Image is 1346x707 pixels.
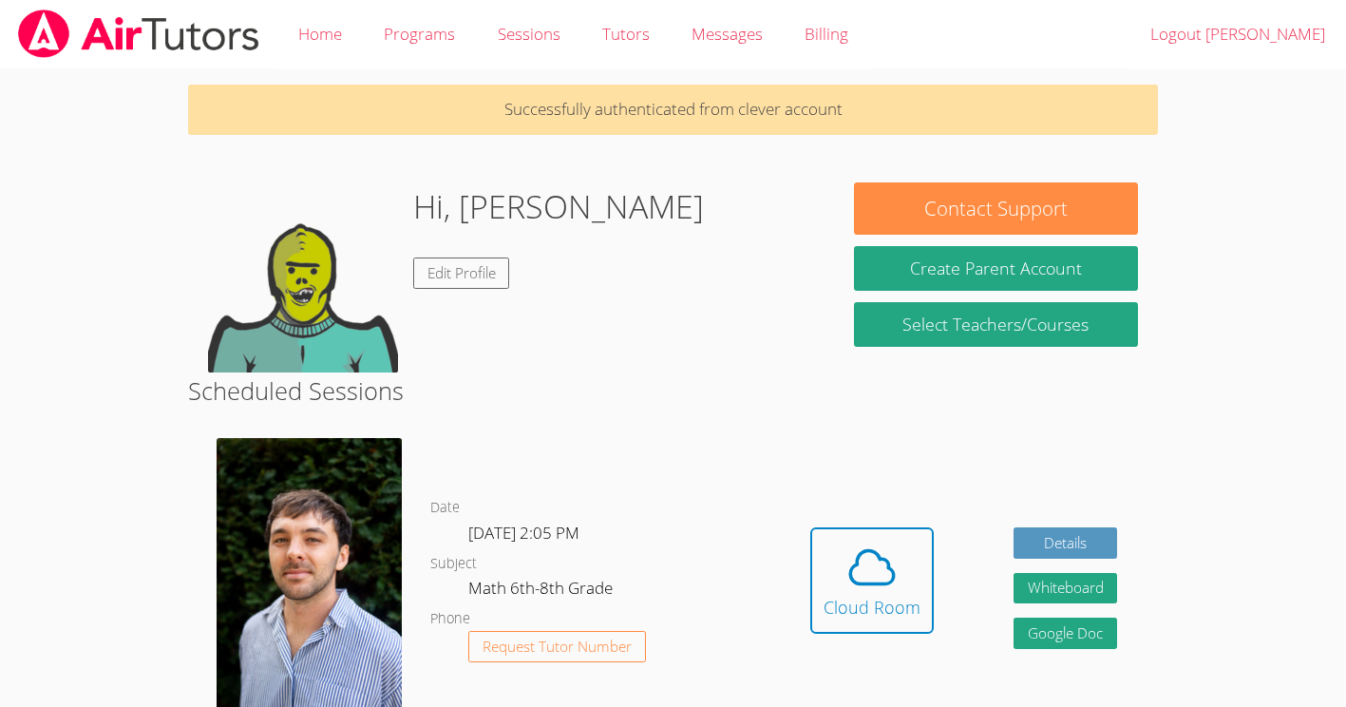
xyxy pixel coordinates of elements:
[188,373,1157,409] h2: Scheduled Sessions
[692,23,763,45] span: Messages
[854,246,1138,291] button: Create Parent Account
[1014,527,1118,559] a: Details
[413,182,704,231] h1: Hi, [PERSON_NAME]
[430,552,477,576] dt: Subject
[854,302,1138,347] a: Select Teachers/Courses
[188,85,1157,135] p: Successfully authenticated from clever account
[1014,618,1118,649] a: Google Doc
[430,496,460,520] dt: Date
[208,182,398,373] img: default.png
[468,631,646,662] button: Request Tutor Number
[824,594,920,621] div: Cloud Room
[854,182,1138,235] button: Contact Support
[16,10,261,58] img: airtutors_banner-c4298cdbf04f3fff15de1276eac7730deb9818008684d7c2e4769d2f7ddbe033.png
[810,527,934,634] button: Cloud Room
[413,258,510,289] a: Edit Profile
[430,607,470,631] dt: Phone
[468,522,579,544] span: [DATE] 2:05 PM
[468,575,616,607] dd: Math 6th-8th Grade
[1014,573,1118,604] button: Whiteboard
[483,640,632,654] span: Request Tutor Number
